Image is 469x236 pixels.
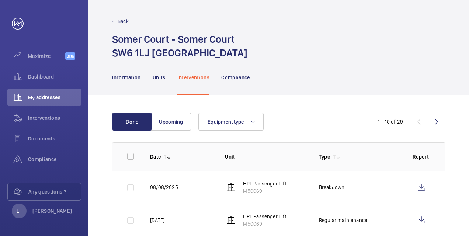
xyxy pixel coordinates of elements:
p: Regular maintenance [319,216,367,224]
p: [PERSON_NAME] [32,207,72,215]
p: Date [150,153,161,160]
div: 1 – 10 of 29 [378,118,403,125]
p: Breakdown [319,184,345,191]
p: Report [413,153,430,160]
p: M50069 [243,187,286,195]
span: Compliance [28,156,81,163]
span: Maximize [28,52,65,60]
button: Equipment type [198,113,264,131]
span: Documents [28,135,81,142]
button: Upcoming [151,113,191,131]
span: Dashboard [28,73,81,80]
p: HPL Passenger Lift [243,180,286,187]
p: Unit [225,153,307,160]
p: [DATE] [150,216,164,224]
span: Equipment type [208,119,244,125]
p: HPL Passenger Lift [243,213,286,220]
h1: Somer Court - Somer Court SW6 1LJ [GEOGRAPHIC_DATA] [112,32,247,60]
img: elevator.svg [227,216,236,225]
p: LF [17,207,22,215]
p: Units [153,74,166,81]
p: Type [319,153,330,160]
p: M50069 [243,220,286,228]
span: My addresses [28,94,81,101]
p: Compliance [221,74,250,81]
p: Information [112,74,141,81]
img: elevator.svg [227,183,236,192]
button: Done [112,113,152,131]
p: 08/08/2025 [150,184,178,191]
p: Interventions [177,74,210,81]
p: Back [118,18,129,25]
span: Any questions ? [28,188,81,195]
span: Beta [65,52,75,60]
span: Interventions [28,114,81,122]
